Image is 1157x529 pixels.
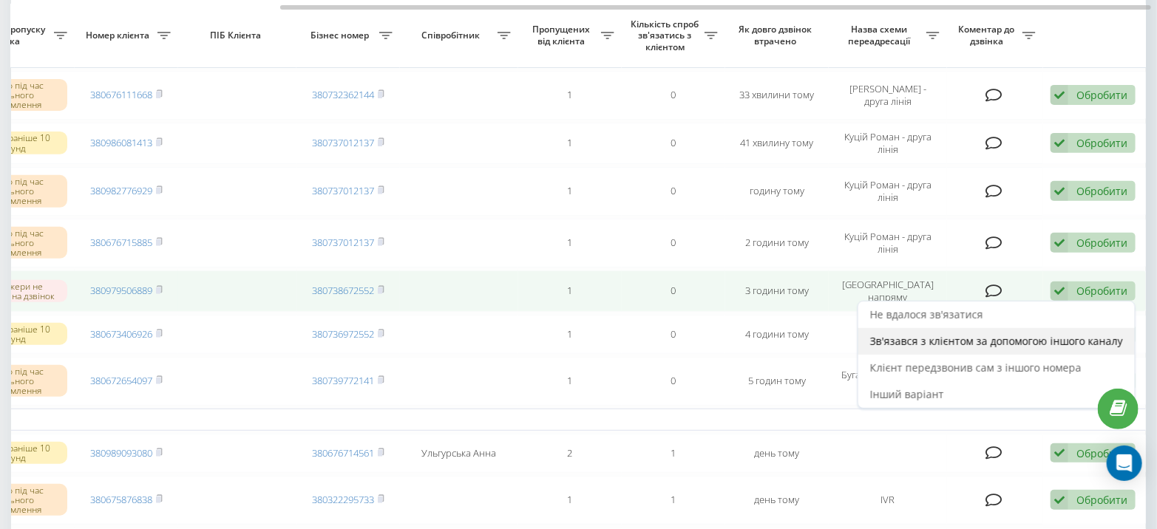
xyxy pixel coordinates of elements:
span: Кількість спроб зв'язатись з клієнтом [629,18,705,53]
span: Інший варіант [870,387,944,401]
a: 380737012137 [312,184,374,197]
div: Open Intercom Messenger [1107,446,1142,481]
td: 0 [622,315,725,354]
td: 1 [622,434,725,473]
td: Куцій Роман - друга лінія [829,167,947,216]
a: 380979506889 [90,284,152,297]
td: IVR [829,476,947,525]
div: Обробити [1076,184,1127,198]
td: 33 хвилини тому [725,71,829,120]
td: день тому [725,434,829,473]
span: Коментар до дзвінка [954,24,1022,47]
td: 1 [622,476,725,525]
td: 0 [622,270,725,312]
td: день тому [725,476,829,525]
a: 380675876838 [90,493,152,506]
a: 380989093080 [90,446,152,460]
a: 380739772141 [312,374,374,387]
span: Як довго дзвінок втрачено [737,24,817,47]
td: Бугарин Леся - друга лінія [829,357,947,406]
a: 380676111668 [90,88,152,101]
td: 1 [518,219,622,267]
td: 1 [518,270,622,312]
td: 4 години тому [725,315,829,354]
td: годину тому [725,167,829,216]
a: 380672654097 [90,374,152,387]
td: 1 [518,71,622,120]
td: 5 годин тому [725,357,829,406]
td: Куцій Роман - друга лінія [829,219,947,267]
a: 380982776929 [90,184,152,197]
div: Обробити [1076,493,1127,507]
a: 380732362144 [312,88,374,101]
td: 1 [518,315,622,354]
a: 380737012137 [312,236,374,249]
a: 380986081413 [90,136,152,149]
span: Клієнт передзвонив сам з іншого номера [870,361,1082,375]
span: Не вдалося зв'язатися [870,307,983,321]
td: 1 [518,123,622,164]
div: Обробити [1076,136,1127,150]
div: Обробити [1076,88,1127,102]
td: [GEOGRAPHIC_DATA] напряму [829,270,947,312]
td: 3 години тому [725,270,829,312]
td: [PERSON_NAME] - друга лінія [829,71,947,120]
span: Номер клієнта [82,30,157,41]
a: 380737012137 [312,136,374,149]
td: 0 [622,71,725,120]
div: Обробити [1076,236,1127,250]
span: Пропущених від клієнта [526,24,601,47]
div: Обробити [1076,284,1127,298]
td: 1 [518,167,622,216]
span: ПІБ Клієнта [191,30,284,41]
a: 380676714561 [312,446,374,460]
td: 0 [622,357,725,406]
td: 2 [518,434,622,473]
td: 0 [622,219,725,267]
a: 380322295733 [312,493,374,506]
td: 2 години тому [725,219,829,267]
span: Співробітник [407,30,498,41]
td: 0 [622,123,725,164]
span: Бізнес номер [304,30,379,41]
span: Зв'язався з клієнтом за допомогою іншого каналу [870,334,1123,348]
td: 1 [518,476,622,525]
a: 380738672552 [312,284,374,297]
a: 380673406926 [90,327,152,341]
td: Ульгурська Анна [400,434,518,473]
td: 0 [622,167,725,216]
td: 1 [518,357,622,406]
a: 380736972552 [312,327,374,341]
span: Назва схеми переадресації [836,24,926,47]
td: 41 хвилину тому [725,123,829,164]
td: Куцій Роман - друга лінія [829,123,947,164]
a: 380676715885 [90,236,152,249]
div: Обробити [1076,446,1127,460]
